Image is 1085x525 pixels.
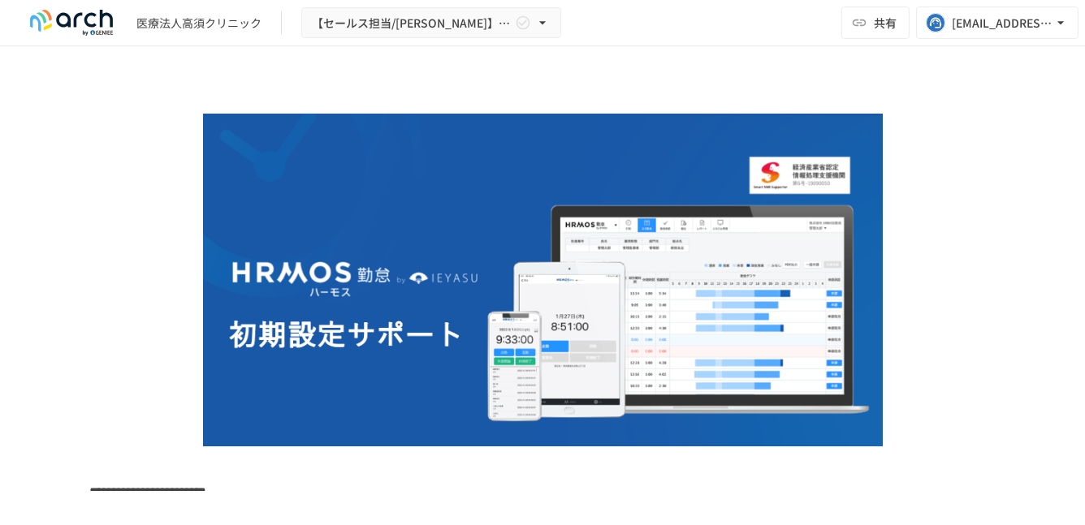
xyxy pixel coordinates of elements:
button: 共有 [841,6,910,39]
button: [EMAIL_ADDRESS][DOMAIN_NAME] [916,6,1079,39]
img: logo-default@2x-9cf2c760.svg [19,10,123,36]
span: 【セールス担当/[PERSON_NAME]】医療法人高須クリニック様_初期設定サポート [312,13,512,33]
button: 【セールス担当/[PERSON_NAME]】医療法人高須クリニック様_初期設定サポート [301,7,561,39]
div: 医療法人高須クリニック [136,15,262,32]
span: 共有 [874,14,897,32]
div: [EMAIL_ADDRESS][DOMAIN_NAME] [952,13,1053,33]
img: GdztLVQAPnGLORo409ZpmnRQckwtTrMz8aHIKJZF2AQ [203,114,883,446]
